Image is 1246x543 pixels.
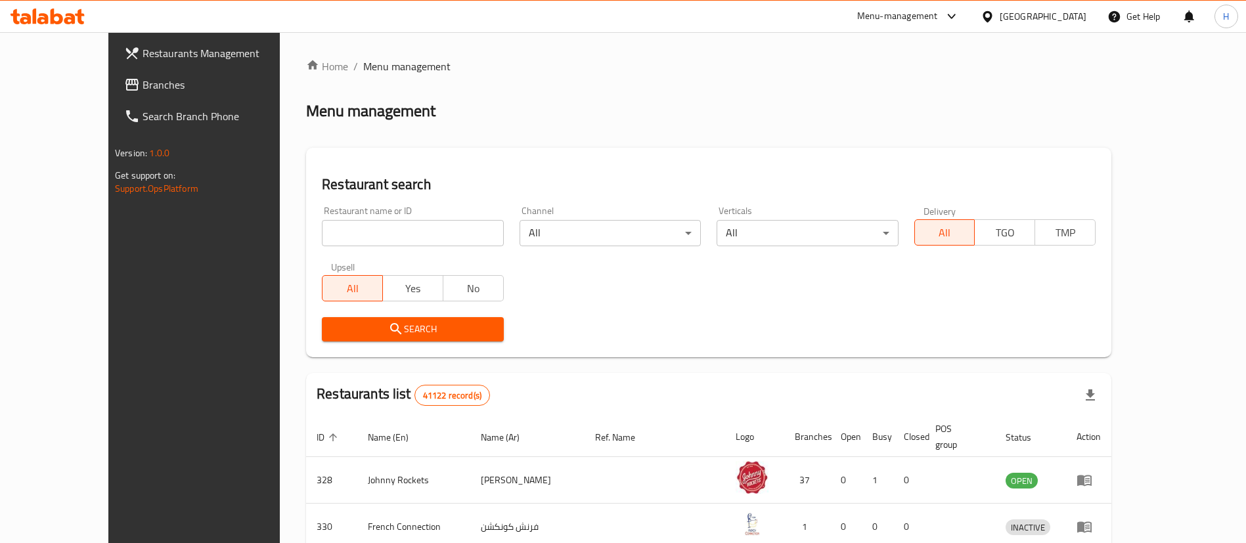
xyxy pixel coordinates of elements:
span: 1.0.0 [149,144,169,162]
span: ID [317,429,342,445]
span: All [328,279,378,298]
th: Open [830,417,862,457]
th: Logo [725,417,784,457]
td: 1 [862,457,893,504]
span: Yes [388,279,438,298]
span: TGO [980,223,1030,242]
div: [GEOGRAPHIC_DATA] [1000,9,1086,24]
div: Menu-management [857,9,938,24]
button: All [914,219,975,246]
button: No [443,275,504,301]
div: Total records count [414,385,490,406]
a: Home [306,58,348,74]
span: Restaurants Management [143,45,306,61]
span: Version: [115,144,147,162]
a: Branches [114,69,317,100]
div: INACTIVE [1006,519,1050,535]
td: [PERSON_NAME] [470,457,585,504]
span: POS group [935,421,979,452]
div: All [717,220,898,246]
span: Search [332,321,493,337]
a: Restaurants Management [114,37,317,69]
td: Johnny Rockets [357,457,470,504]
th: Action [1066,417,1111,457]
img: French Connection [736,508,768,540]
button: Yes [382,275,443,301]
label: Delivery [923,206,956,215]
button: TGO [974,219,1035,246]
span: Get support on: [115,167,175,184]
span: Ref. Name [595,429,652,445]
span: Name (En) [368,429,426,445]
button: All [322,275,383,301]
button: TMP [1035,219,1096,246]
li: / [353,58,358,74]
a: Support.OpsPlatform [115,180,198,197]
td: 37 [784,457,830,504]
span: INACTIVE [1006,520,1050,535]
span: No [449,279,499,298]
h2: Menu management [306,100,435,121]
td: 328 [306,457,357,504]
td: 0 [830,457,862,504]
h2: Restaurants list [317,384,490,406]
th: Busy [862,417,893,457]
span: TMP [1040,223,1090,242]
nav: breadcrumb [306,58,1111,74]
div: All [520,220,701,246]
th: Closed [893,417,925,457]
span: Name (Ar) [481,429,537,445]
span: Menu management [363,58,451,74]
div: Menu [1077,519,1101,534]
th: Branches [784,417,830,457]
span: All [920,223,970,242]
div: Menu [1077,472,1101,488]
a: Search Branch Phone [114,100,317,132]
span: H [1223,9,1229,24]
span: Search Branch Phone [143,108,306,124]
img: Johnny Rockets [736,461,768,494]
span: OPEN [1006,473,1038,489]
td: 0 [893,457,925,504]
div: Export file [1075,380,1106,411]
h2: Restaurant search [322,175,1096,194]
span: Branches [143,77,306,93]
input: Search for restaurant name or ID.. [322,220,503,246]
label: Upsell [331,262,355,271]
button: Search [322,317,503,341]
span: 41122 record(s) [415,389,489,402]
span: Status [1006,429,1048,445]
